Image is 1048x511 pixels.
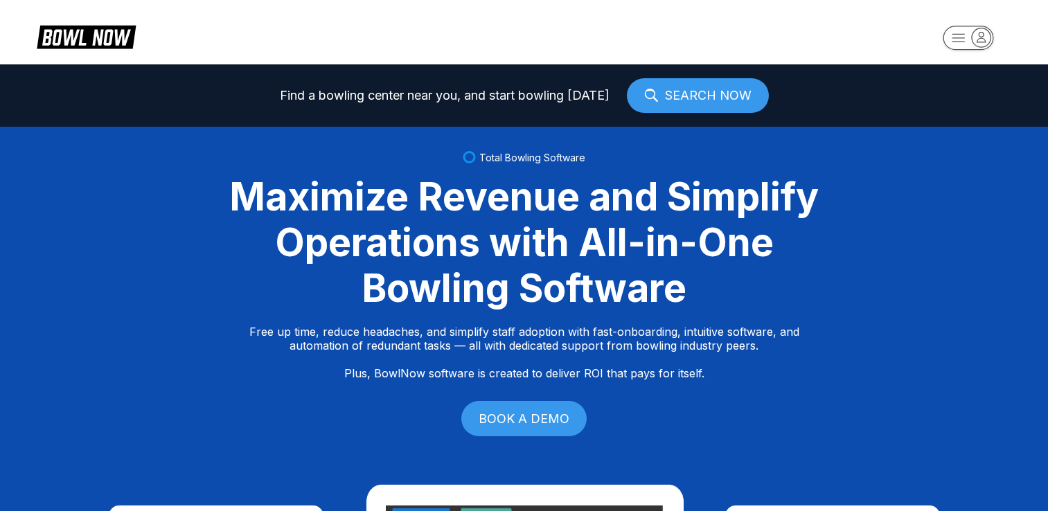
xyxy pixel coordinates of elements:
p: Free up time, reduce headaches, and simplify staff adoption with fast-onboarding, intuitive softw... [249,325,799,380]
a: BOOK A DEMO [461,401,587,436]
span: Total Bowling Software [479,152,585,163]
a: SEARCH NOW [627,78,769,113]
span: Find a bowling center near you, and start bowling [DATE] [280,89,610,102]
div: Maximize Revenue and Simplify Operations with All-in-One Bowling Software [213,174,836,311]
